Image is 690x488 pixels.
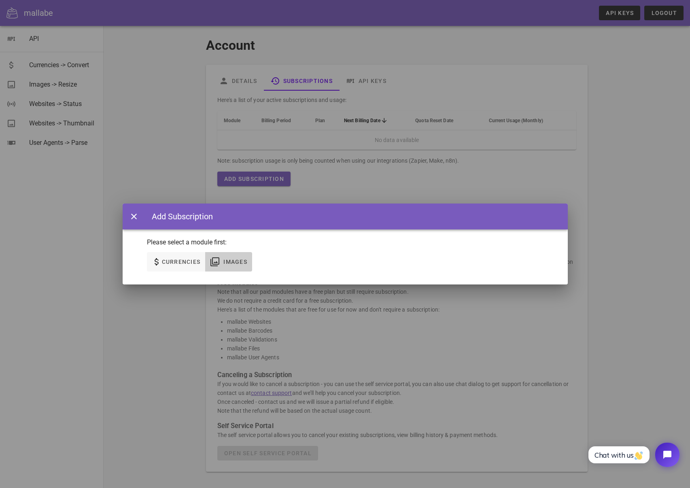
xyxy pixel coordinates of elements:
span: Images [223,259,247,265]
button: Images [205,252,252,272]
button: Currencies [147,252,206,272]
p: Please select a module first: [147,238,544,247]
span: Currencies [161,259,201,265]
iframe: Tidio Chat [580,436,686,474]
div: Add Subscription [144,210,213,223]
